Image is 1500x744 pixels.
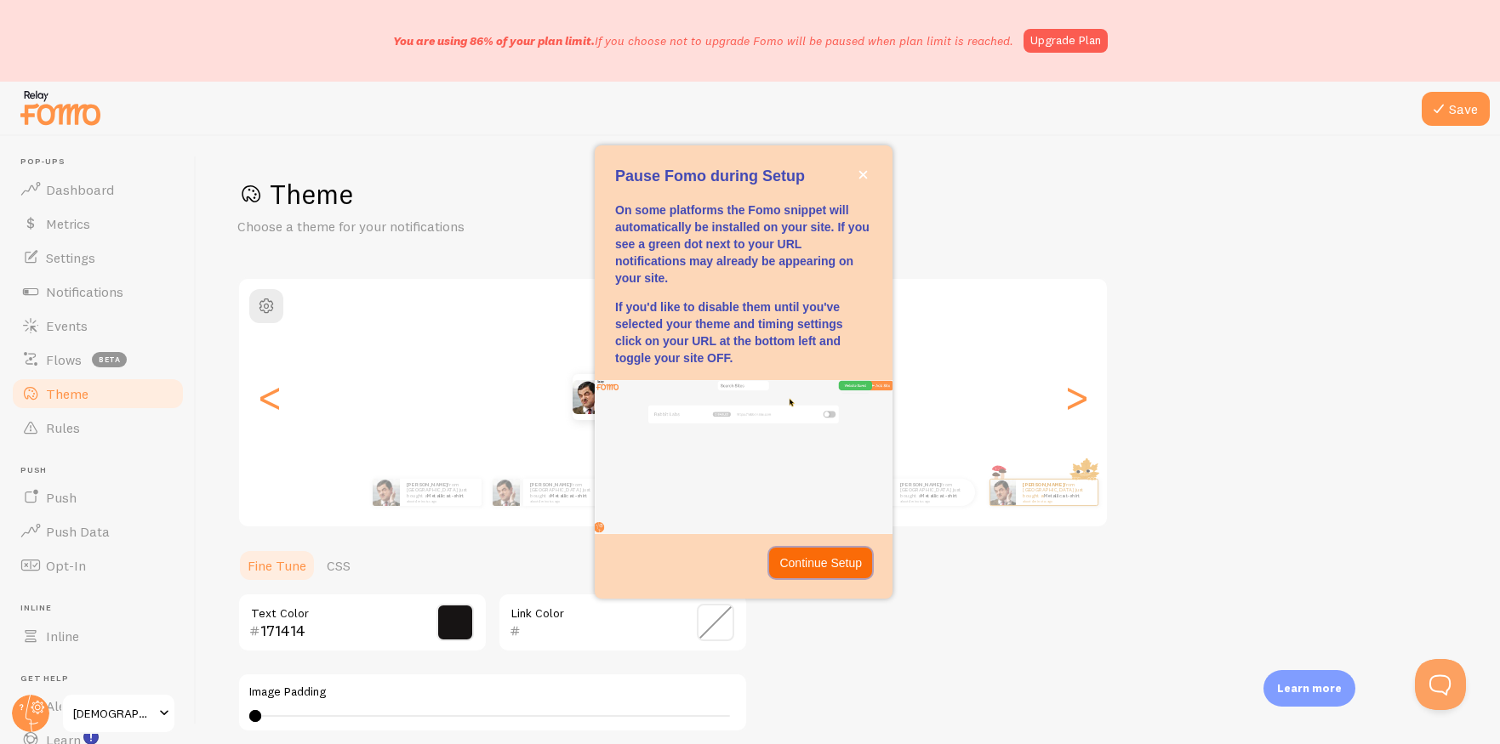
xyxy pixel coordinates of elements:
p: Continue Setup [779,554,862,571]
span: Dashboard [46,181,114,198]
a: Push [10,480,185,514]
span: Events [46,317,88,334]
a: Rules [10,411,185,445]
span: Push Data [46,523,110,540]
button: Continue Setup [769,548,872,578]
p: Pause Fomo during Setup [615,166,872,188]
span: Notifications [46,283,123,300]
span: Get Help [20,673,185,684]
span: Pop-ups [20,156,185,168]
small: about 4 minutes ago [530,499,600,503]
p: If you'd like to disable them until you've selected your theme and timing settings click on your ... [615,298,872,366]
p: Learn more [1277,680,1342,696]
a: Opt-In [10,548,185,582]
a: Upgrade Plan [1024,29,1108,53]
p: from [GEOGRAPHIC_DATA] just bought a [407,481,475,503]
strong: [PERSON_NAME] [900,481,941,488]
a: Push Data [10,514,185,548]
strong: [PERSON_NAME] [530,481,571,488]
h2: Shorty [239,289,1107,315]
a: Metallica t-shirt [1043,492,1080,499]
span: Flows [46,351,82,368]
small: about 4 minutes ago [900,499,967,503]
span: Inline [46,628,79,645]
strong: [PERSON_NAME] [1023,481,1064,488]
a: Inline [10,619,185,653]
span: You are using 86% of your plan limit. [393,33,595,48]
span: Metrics [46,215,90,232]
p: Choose a theme for your notifications [237,217,646,236]
span: Rules [46,419,80,436]
iframe: Help Scout Beacon - Open [1415,659,1466,710]
small: about 4 minutes ago [407,499,473,503]
span: Theme [46,385,88,402]
label: Image Padding [249,684,736,700]
p: from [GEOGRAPHIC_DATA] just bought a [530,481,602,503]
small: about 4 minutes ago [1023,499,1089,503]
img: Fomo [373,479,400,506]
span: beta [92,352,127,367]
p: from [GEOGRAPHIC_DATA] just bought a [1023,481,1091,503]
a: CSS [317,548,361,582]
span: Inline [20,603,185,614]
a: Theme [10,377,185,411]
div: Learn more [1263,670,1355,707]
a: [DEMOGRAPHIC_DATA] [61,693,176,734]
h1: Theme [237,177,1459,212]
img: Fomo [573,380,607,414]
strong: [PERSON_NAME] [407,481,448,488]
a: Alerts 1 new [10,689,185,723]
a: Metallica t-shirt [427,492,464,499]
div: Pause Fomo during Setup [595,145,893,598]
p: If you choose not to upgrade Fomo will be paused when plan limit is reached. [393,32,1013,49]
div: Next slide [1066,336,1087,458]
a: Settings [10,241,185,275]
img: fomo-relay-logo-orange.svg [18,86,103,129]
span: Push [20,465,185,476]
a: Metallica t-shirt [550,492,587,499]
div: Previous slide [260,336,280,458]
a: Events [10,309,185,343]
span: Push [46,489,77,506]
button: close, [854,166,872,184]
a: Metrics [10,207,185,241]
a: Fine Tune [237,548,317,582]
p: from [GEOGRAPHIC_DATA] just bought a [900,481,968,503]
a: Notifications [10,275,185,309]
img: Fomo [990,480,1015,505]
p: On some platforms the Fomo snippet will automatically be installed on your site. If you see a gre... [615,202,872,287]
span: [DEMOGRAPHIC_DATA] [73,703,154,724]
span: Settings [46,249,95,266]
a: Flows beta [10,343,185,377]
span: Opt-In [46,557,86,574]
a: Dashboard [10,173,185,207]
img: Fomo [493,479,520,506]
a: Metallica t-shirt [921,492,957,499]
